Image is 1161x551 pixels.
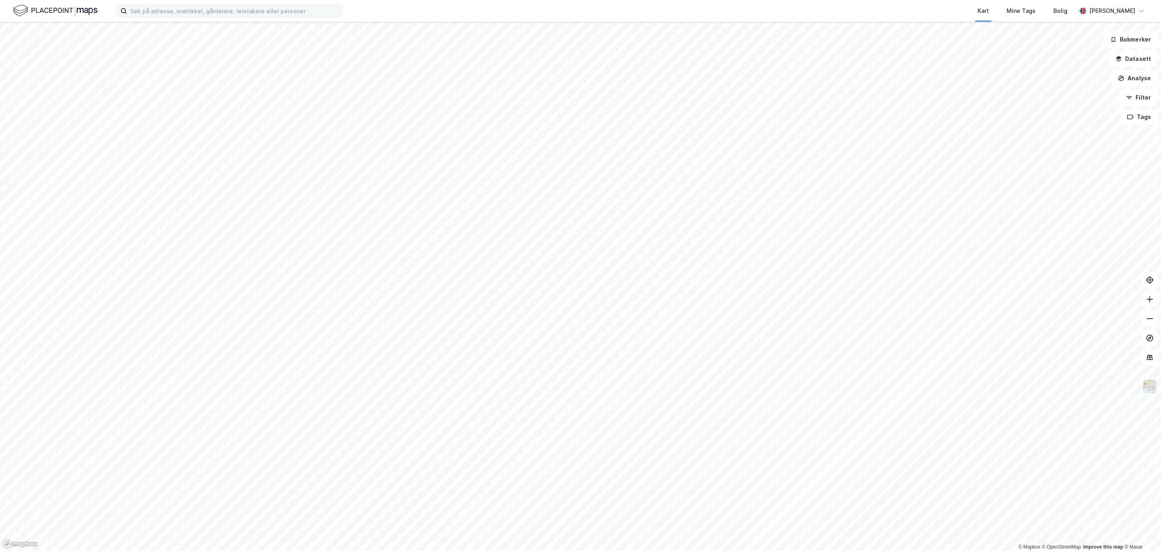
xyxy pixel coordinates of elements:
[1103,31,1158,48] button: Bokmerker
[1111,70,1158,86] button: Analyse
[1120,109,1158,125] button: Tags
[978,6,989,16] div: Kart
[1142,379,1157,394] img: Z
[1119,90,1158,106] button: Filter
[2,539,38,549] a: Mapbox homepage
[1053,6,1067,16] div: Bolig
[1089,6,1135,16] div: [PERSON_NAME]
[127,5,342,17] input: Søk på adresse, matrikkel, gårdeiere, leietakere eller personer
[1121,512,1161,551] iframe: Chat Widget
[1083,544,1123,550] a: Improve this map
[1007,6,1036,16] div: Mine Tags
[1109,51,1158,67] button: Datasett
[1042,544,1081,550] a: OpenStreetMap
[13,4,98,18] img: logo.f888ab2527a4732fd821a326f86c7f29.svg
[1018,544,1040,550] a: Mapbox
